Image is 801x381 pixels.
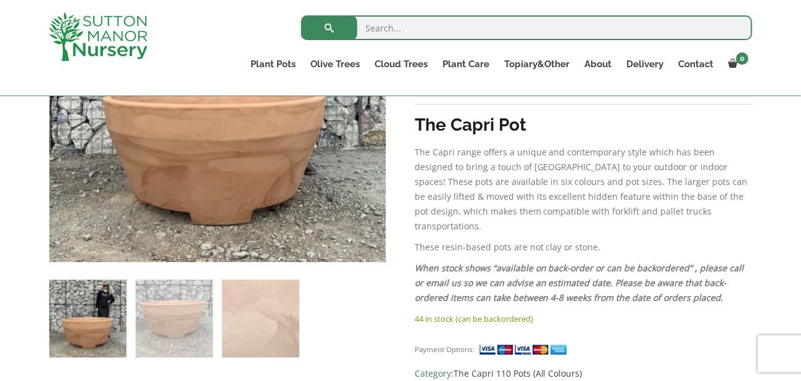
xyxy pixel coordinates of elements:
a: Olive Trees [303,55,367,73]
a: About [577,55,619,73]
img: logo [49,12,147,61]
p: The Capri range offers a unique and contemporary style which has been designed to bring a touch o... [415,145,752,234]
p: These resin-based pots are not clay or stone. [415,240,752,255]
img: The Capri Pot 110 Colour Terracotta [49,280,127,357]
p: 44 in stock (can be backordered) [415,311,752,326]
strong: The Capri Pot [415,115,526,135]
a: 0 [721,55,752,73]
a: Plant Pots [243,55,303,73]
a: Cloud Trees [367,55,435,73]
input: Search... [301,15,752,40]
a: Contact [671,55,721,73]
span: Category: [415,366,752,381]
em: When stock shows “available on back-order or can be backordered” , please call or email us so we ... [415,262,744,303]
span: 0 [736,52,749,65]
img: The Capri Pot 110 Colour Terracotta - Image 3 [222,280,299,357]
a: The Capri 110 Pots (All Colours) [454,367,583,379]
a: Plant Care [435,55,497,73]
a: Topiary&Other [497,55,577,73]
small: Payment Options: [415,345,475,354]
img: payment supported [479,343,571,356]
img: The Capri Pot 110 Colour Terracotta - Image 2 [136,280,213,357]
a: Delivery [619,55,671,73]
